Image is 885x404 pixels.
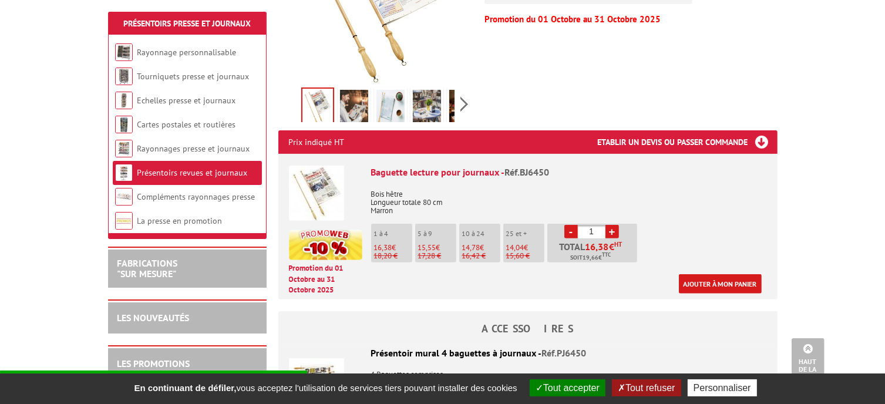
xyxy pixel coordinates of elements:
[550,242,637,262] p: Total
[115,164,133,181] img: Présentoirs revues et journaux
[289,230,362,260] img: promotion
[609,242,614,251] span: €
[564,225,578,238] a: -
[137,167,247,178] a: Présentoirs revues et journaux
[462,244,500,252] p: €
[137,47,236,58] a: Rayonnage personnalisable
[374,252,412,260] p: 18,20 €
[117,358,190,369] a: LES PROMOTIONS
[137,119,235,130] a: Cartes postales et routières
[585,242,609,251] span: 16,38
[570,253,611,262] span: Soit €
[115,116,133,133] img: Cartes postales et routières
[115,188,133,206] img: Compléments rayonnages presse
[289,346,767,360] div: Présentoir mural 4 baguettes à journaux -
[612,379,681,396] button: Tout refuser
[117,312,189,324] a: LES NOUVEAUTÉS
[542,347,587,359] span: Réf.PJ6450
[289,130,345,154] p: Prix indiqué HT
[302,89,333,125] img: presentoirs_brochures_bj6450_1.jpg
[374,230,412,238] p: 1 à 4
[583,253,598,262] span: 19,66
[134,383,236,393] strong: En continuant de défiler,
[505,166,550,178] span: Réf.BJ6450
[340,90,368,126] img: presentoirs_brochures_bj6450_2.jpg
[371,166,767,179] div: Baguette lecture pour journaux -
[115,68,133,85] img: Tourniquets presse et journaux
[506,243,524,253] span: 14,04
[137,216,222,226] a: La presse en promotion
[115,140,133,157] img: Rayonnages presse et journaux
[137,71,249,82] a: Tourniquets presse et journaux
[374,244,412,252] p: €
[115,92,133,109] img: Echelles presse et journaux
[449,90,477,126] img: presentoirs_brochures_bj6450_5.jpg
[137,143,250,154] a: Rayonnages presse et journaux
[792,338,825,386] a: Haut de la page
[278,323,778,335] h4: ACCESSOIRES
[128,383,523,393] span: vous acceptez l'utilisation de services tiers pouvant installer des cookies
[413,90,441,126] img: presentoirs_brochures_bj6450_4.jpg
[115,212,133,230] img: La presse en promotion
[462,252,500,260] p: 16,42 €
[289,263,362,296] p: Promotion du 01 Octobre au 31 Octobre 2025
[418,244,456,252] p: €
[374,243,392,253] span: 16,38
[289,166,344,221] img: Baguette lecture pour journaux
[418,230,456,238] p: 5 à 9
[376,90,405,126] img: presentoirs_brochures_bj6450_3.jpg
[462,243,480,253] span: 14,78
[688,379,757,396] button: Personnaliser (fenêtre modale)
[115,43,133,61] img: Rayonnage personnalisable
[605,225,619,238] a: +
[117,257,177,280] a: FABRICATIONS"Sur Mesure"
[123,18,251,29] a: Présentoirs Presse et Journaux
[506,252,544,260] p: 15,60 €
[602,251,611,258] sup: TTC
[506,230,544,238] p: 25 et +
[598,130,778,154] h3: Etablir un devis ou passer commande
[418,252,456,260] p: 17,28 €
[614,240,622,248] sup: HT
[137,191,255,202] a: Compléments rayonnages presse
[371,182,767,215] p: Bois hêtre Longueur totale 80 cm Marron
[506,244,544,252] p: €
[484,16,777,23] p: Promotion du 01 Octobre au 31 Octobre 2025
[289,362,767,387] p: 4 Baguettes comprises L 80 x P 18 x H 39 cm
[530,379,605,396] button: Tout accepter
[418,243,436,253] span: 15,55
[137,95,235,106] a: Echelles presse et journaux
[459,95,470,114] span: Next
[679,274,762,294] a: Ajouter à mon panier
[462,230,500,238] p: 10 à 24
